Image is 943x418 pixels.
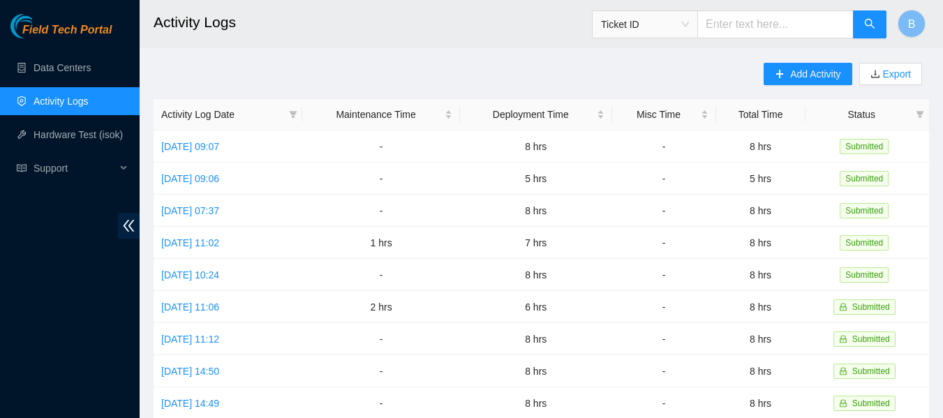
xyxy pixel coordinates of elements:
a: Export [880,68,911,80]
a: [DATE] 07:37 [161,205,219,216]
td: 8 hrs [460,130,612,163]
td: 2 hrs [302,291,460,323]
td: 8 hrs [460,195,612,227]
a: [DATE] 09:06 [161,173,219,184]
span: search [864,18,875,31]
td: 8 hrs [716,291,805,323]
td: - [612,323,716,355]
button: search [853,10,886,38]
span: download [870,69,880,80]
span: Add Activity [790,66,840,82]
span: Submitted [852,366,890,376]
span: lock [839,399,847,408]
span: Support [34,154,116,182]
a: [DATE] 11:06 [161,301,219,313]
img: Akamai Technologies [10,14,70,38]
button: plusAdd Activity [764,63,852,85]
a: [DATE] 14:50 [161,366,219,377]
td: - [612,259,716,291]
span: Submitted [840,171,889,186]
td: 7 hrs [460,227,612,259]
td: - [612,163,716,195]
td: - [302,130,460,163]
span: Submitted [852,334,890,344]
span: filter [289,110,297,119]
a: Activity Logs [34,96,89,107]
span: Submitted [840,203,889,218]
span: Submitted [840,267,889,283]
span: lock [839,367,847,375]
td: - [302,323,460,355]
td: 5 hrs [716,163,805,195]
span: filter [913,104,927,125]
span: Status [813,107,911,122]
th: Total Time [716,99,805,130]
button: downloadExport [859,63,922,85]
span: filter [916,110,924,119]
span: Submitted [852,302,890,312]
span: B [908,15,916,33]
td: - [612,195,716,227]
span: read [17,163,27,173]
td: 1 hrs [302,227,460,259]
td: - [612,130,716,163]
td: - [302,163,460,195]
td: 8 hrs [716,259,805,291]
td: 8 hrs [460,259,612,291]
td: 8 hrs [716,195,805,227]
a: [DATE] 11:02 [161,237,219,248]
td: 5 hrs [460,163,612,195]
a: [DATE] 11:12 [161,334,219,345]
td: 8 hrs [716,323,805,355]
span: Activity Log Date [161,107,283,122]
td: - [612,355,716,387]
td: 6 hrs [460,291,612,323]
span: Submitted [852,398,890,408]
span: lock [839,303,847,311]
input: Enter text here... [697,10,854,38]
span: Ticket ID [601,14,689,35]
span: Field Tech Portal [22,24,112,37]
a: Hardware Test (isok) [34,129,123,140]
td: 8 hrs [716,227,805,259]
td: - [302,195,460,227]
button: B [898,10,926,38]
a: Akamai TechnologiesField Tech Portal [10,25,112,43]
td: - [612,227,716,259]
span: filter [286,104,300,125]
td: - [302,259,460,291]
span: lock [839,335,847,343]
a: [DATE] 09:07 [161,141,219,152]
a: [DATE] 14:49 [161,398,219,409]
a: Data Centers [34,62,91,73]
a: [DATE] 10:24 [161,269,219,281]
span: Submitted [840,139,889,154]
span: plus [775,69,785,80]
td: 8 hrs [716,130,805,163]
span: double-left [118,213,140,239]
td: - [612,291,716,323]
td: - [302,355,460,387]
td: 8 hrs [460,323,612,355]
td: 8 hrs [716,355,805,387]
td: 8 hrs [460,355,612,387]
span: Submitted [840,235,889,251]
